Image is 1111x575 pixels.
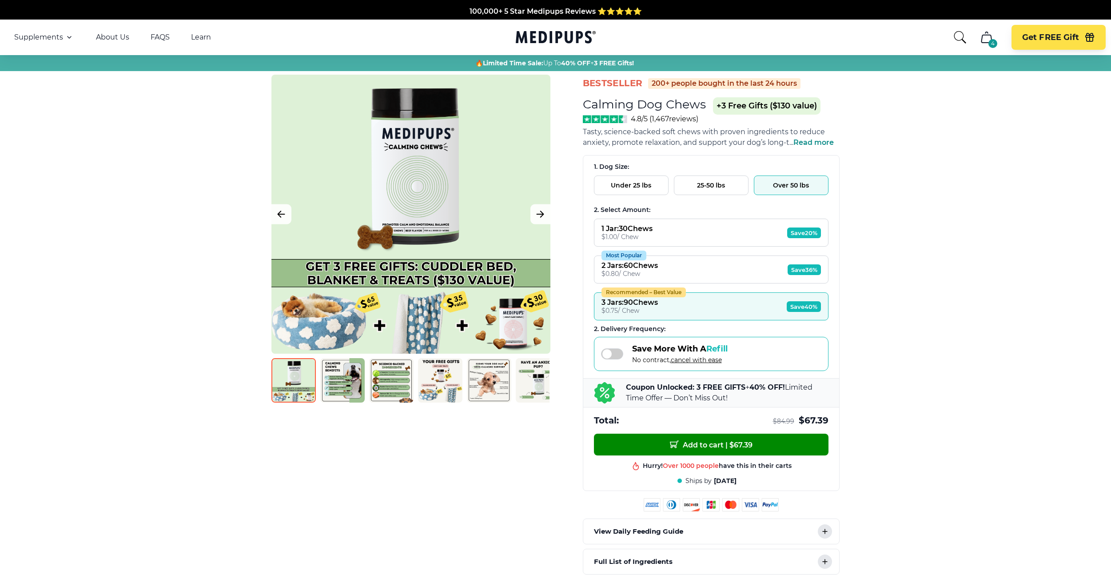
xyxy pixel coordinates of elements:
[320,358,365,403] img: Calming Dog Chews | Natural Dog Supplements
[648,78,800,89] div: 200+ people bought in the last 24 hours
[787,301,821,312] span: Save 40%
[601,307,658,315] div: $ 0.75 / Chew
[632,356,728,364] span: No contract,
[271,204,291,224] button: Previous Image
[788,264,821,275] span: Save 36%
[408,17,703,26] span: Made In The [GEOGRAPHIC_DATA] from domestic & globally sourced ingredients
[470,7,642,15] span: 100,000+ 5 Star Medipups Reviews ⭐️⭐️⭐️⭐️⭐️
[685,477,712,485] span: Ships by
[631,115,698,123] span: 4.8/5 ( 1,467 reviews)
[789,138,834,147] span: ...
[670,440,753,449] span: Add to cart | $ 67.39
[988,39,997,48] div: 4
[594,325,665,333] span: 2 . Delivery Frequency:
[976,27,997,48] button: cart
[594,163,828,171] div: 1. Dog Size:
[594,526,683,537] p: View Daily Feeding Guide
[583,115,628,123] img: Stars - 4.8
[601,224,653,233] div: 1 Jar : 30 Chews
[14,33,63,42] span: Supplements
[601,261,658,270] div: 2 Jars : 60 Chews
[594,415,619,427] span: Total:
[14,32,75,43] button: Supplements
[271,358,316,403] img: Calming Dog Chews | Natural Dog Supplements
[773,417,794,426] span: $ 84.99
[151,33,170,42] a: FAQS
[583,138,789,147] span: anxiety, promote relaxation, and support your dog’s long-t
[799,415,828,427] span: $ 67.39
[530,204,550,224] button: Next Image
[1011,25,1106,50] button: Get FREE Gift
[594,176,669,195] button: Under 25 lbs
[787,228,821,238] span: Save 20%
[713,97,820,115] span: +3 Free Gifts ($130 value)
[516,29,596,47] a: Medipups
[953,30,967,44] button: search
[601,233,653,241] div: $ 1.00 / Chew
[418,358,462,403] img: Calming Dog Chews | Natural Dog Supplements
[1022,32,1079,43] span: Get FREE Gift
[467,358,511,403] img: Calming Dog Chews | Natural Dog Supplements
[369,358,414,403] img: Calming Dog Chews | Natural Dog Supplements
[594,256,828,284] button: Most Popular2 Jars:60Chews$0.80/ ChewSave36%
[671,356,722,364] span: cancel with ease
[601,270,658,278] div: $ 0.80 / Chew
[663,461,719,469] span: Over 1000 people
[191,33,211,42] a: Learn
[626,383,745,391] b: Coupon Unlocked: 3 FREE GIFTS
[583,128,825,136] span: Tasty, science-backed soft chews with proven ingredients to reduce
[632,344,728,354] span: Save More With A
[714,477,737,485] span: [DATE]
[754,176,828,195] button: Over 50 lbs
[594,434,828,455] button: Add to cart | $67.39
[583,97,706,112] h1: Calming Dog Chews
[749,383,785,391] b: 40% OFF!
[793,138,834,147] span: Read more
[475,59,634,68] span: 🔥 Up To +
[594,292,828,320] button: Recommended – Best Value3 Jars:90Chews$0.75/ ChewSave40%
[626,382,828,403] p: + Limited Time Offer — Don’t Miss Out!
[674,176,749,195] button: 25-50 lbs
[594,219,828,247] button: 1 Jar:30Chews$1.00/ ChewSave20%
[594,206,828,214] div: 2. Select Amount:
[643,461,792,470] div: Hurry! have this in their carts
[96,33,129,42] a: About Us
[601,298,658,307] div: 3 Jars : 90 Chews
[601,251,646,260] div: Most Popular
[644,498,779,511] img: payment methods
[583,77,643,89] span: BestSeller
[516,358,560,403] img: Calming Dog Chews | Natural Dog Supplements
[601,287,686,297] div: Recommended – Best Value
[706,344,728,354] span: Refill
[594,556,673,567] p: Full List of Ingredients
